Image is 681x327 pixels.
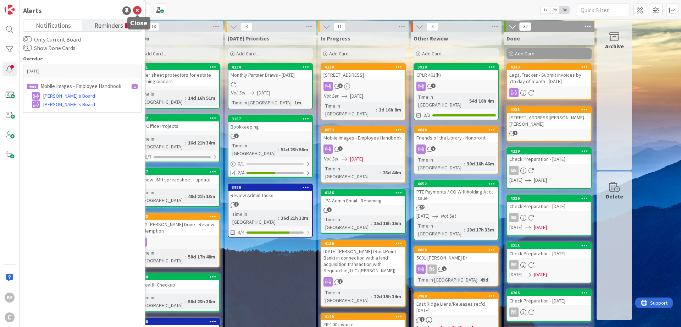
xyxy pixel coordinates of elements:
i: Not Set [441,213,456,219]
span: 6 [431,146,436,151]
span: 8 [426,22,438,31]
span: : [376,106,377,114]
div: 15d 16h 15m [372,219,403,227]
span: : [371,293,372,300]
span: [DATE] [509,176,522,184]
div: 4215 [510,243,591,248]
span: 1 [327,207,332,212]
div: Check Preparation - [DATE] [507,296,591,305]
div: 40065001 [PERSON_NAME] Dr [414,247,498,262]
div: Alerts [23,5,42,16]
div: Monthly Partner Draws - [DATE] [228,70,312,80]
span: : [292,99,293,107]
div: 4230[STREET_ADDRESS] [321,64,405,80]
div: 4233 [507,64,591,70]
div: 4017 [135,169,219,175]
div: 5001 [PERSON_NAME] Dr [414,253,498,262]
div: 4052 [414,181,498,187]
div: 3983 [139,214,219,219]
span: : [185,139,186,147]
div: BS [507,166,591,175]
span: 2 [442,266,447,271]
label: Show Done Cards [23,44,76,52]
span: : [371,219,372,227]
div: 22d 15h 34m [372,293,403,300]
div: 3830IT Health Checkup [135,274,219,289]
div: 4230 [325,65,405,70]
span: : [278,214,279,222]
div: 3930 [414,64,498,70]
div: Time in [GEOGRAPHIC_DATA] [323,289,371,304]
div: 1d 16h 8m [377,106,403,114]
span: 11 [333,22,345,31]
span: 2x [550,6,560,13]
div: 4229 [507,195,591,202]
div: 3830 [135,274,219,280]
span: Add Card... [422,50,445,57]
div: Review JMH spreadsheet - update [135,175,219,184]
small: 1 [125,23,130,28]
span: [DATE] [509,224,522,231]
span: : [185,298,186,305]
div: 4239 [507,148,591,154]
div: 4235[STREET_ADDRESS][PERSON_NAME][PERSON_NAME] [507,107,591,129]
div: Check Preparation - [DATE] [507,249,591,258]
span: 3/4 [238,229,244,236]
div: PTE Payments / CO Withholding Acct Issue [414,187,498,203]
div: 14d 16h 51m [186,94,217,102]
div: 4206 [507,290,591,296]
span: 2 [234,133,239,138]
div: 3990 [232,185,312,190]
div: BS [509,213,519,222]
span: : [477,276,478,284]
div: 48d 21h 13m [186,192,217,200]
div: Mobile Images - Employee Handbook [321,133,405,142]
span: Add Card... [515,50,538,57]
div: 4048 [414,127,498,133]
label: Only Current Board [23,35,81,44]
div: 4186LPA Admin Email - Renaming [321,190,405,205]
div: 58d 23h 38m [186,298,217,305]
div: 3930CPLR 401(k) [414,64,498,80]
span: : [464,160,465,168]
div: 3990Review Admin Tasks [228,184,312,200]
div: 58d 17h 48m [186,253,217,261]
div: Time in [GEOGRAPHIC_DATA] [138,189,185,204]
i: Not Set [231,89,246,96]
div: 4235 [510,107,591,112]
div: 4186 [325,190,405,195]
div: 4177LPA Office Projects [135,115,219,131]
div: 39832002 [PERSON_NAME] Drive - Review Redemption [135,213,219,235]
div: Review Admin Tasks [228,191,312,200]
span: : [185,253,186,261]
input: Quick Filter... [577,4,630,16]
div: LPA Admin Email - Renaming [321,196,405,205]
div: IT Health Checkup [135,280,219,289]
div: Archive [605,42,624,50]
span: In Progress [321,35,350,42]
div: 49d [478,276,490,284]
img: Visit kanbanzone.com [5,5,15,15]
span: 5 [338,279,343,284]
span: [DATE] [257,89,270,97]
span: : [464,226,465,234]
div: 1m [293,99,303,107]
span: 7 [431,83,436,88]
h4: Overdue [23,56,142,62]
span: 0/7 [145,153,151,161]
div: BS [414,265,498,274]
div: 2002 [PERSON_NAME] Drive - Review Redemption [135,220,219,235]
span: Today's Priorities [228,35,270,42]
div: BS [509,166,519,175]
div: 4130[DATE] [PERSON_NAME] (RockPoint Bank) in connection with a land acquisition transaction with ... [321,240,405,275]
p: Mobile Images - Employee Handbook [40,83,121,89]
div: 4177 [139,116,219,121]
span: [PERSON_NAME]'s Board [43,92,95,100]
h5: Close [130,20,148,27]
div: 4215 [507,242,591,249]
div: Time in [GEOGRAPHIC_DATA] [323,165,380,180]
div: Check Preparation - [DATE] [507,202,591,211]
i: Not Set [323,93,339,99]
div: 4186 [321,190,405,196]
div: 3188 [135,318,219,325]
